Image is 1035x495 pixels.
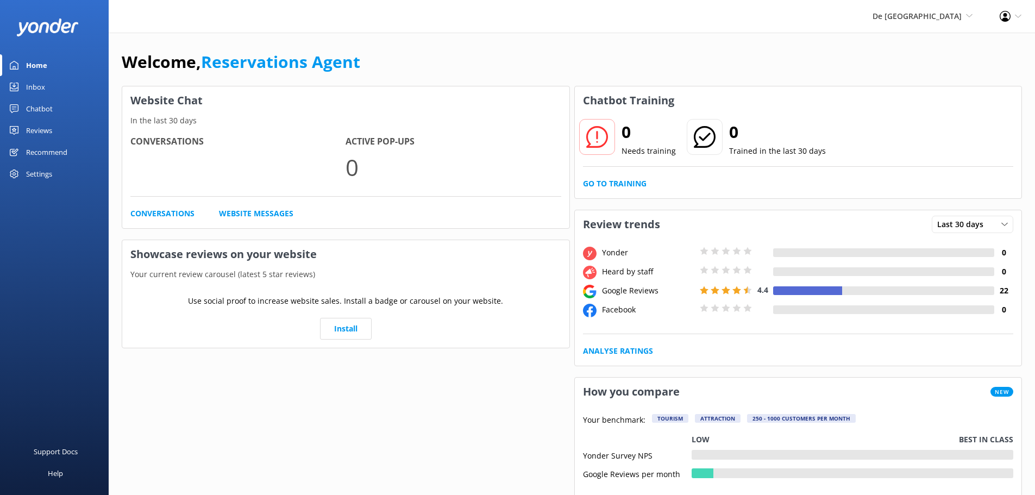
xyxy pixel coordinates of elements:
div: Inbox [26,76,45,98]
p: Best in class [959,434,1013,446]
div: Yonder [599,247,697,259]
a: Website Messages [219,208,293,220]
h1: Welcome, [122,49,360,75]
div: Google Reviews [599,285,697,297]
p: 0 [346,149,561,185]
div: Google Reviews per month [583,468,692,478]
h4: 0 [994,266,1013,278]
h3: How you compare [575,378,688,406]
p: In the last 30 days [122,115,569,127]
div: Settings [26,163,52,185]
img: yonder-white-logo.png [16,18,79,36]
p: Your benchmark: [583,414,645,427]
a: Go to Training [583,178,647,190]
h3: Review trends [575,210,668,239]
h4: Active Pop-ups [346,135,561,149]
h3: Showcase reviews on your website [122,240,569,268]
div: Yonder Survey NPS [583,450,692,460]
a: Analyse Ratings [583,345,653,357]
span: 4.4 [757,285,768,295]
div: Support Docs [34,441,78,462]
div: 250 - 1000 customers per month [747,414,856,423]
p: Use social proof to increase website sales. Install a badge or carousel on your website. [188,295,503,307]
div: Home [26,54,47,76]
span: Last 30 days [937,218,990,230]
h4: 22 [994,285,1013,297]
div: Facebook [599,304,697,316]
h3: Chatbot Training [575,86,682,115]
div: Recommend [26,141,67,163]
h4: 0 [994,247,1013,259]
p: Needs training [622,145,676,157]
div: Attraction [695,414,741,423]
p: Trained in the last 30 days [729,145,826,157]
p: Your current review carousel (latest 5 star reviews) [122,268,569,280]
div: Reviews [26,120,52,141]
div: Tourism [652,414,688,423]
h4: Conversations [130,135,346,149]
span: New [990,387,1013,397]
div: Heard by staff [599,266,697,278]
a: Conversations [130,208,195,220]
h2: 0 [729,119,826,145]
div: Chatbot [26,98,53,120]
h4: 0 [994,304,1013,316]
a: Install [320,318,372,340]
a: Reservations Agent [201,51,360,73]
p: Low [692,434,710,446]
div: Help [48,462,63,484]
span: De [GEOGRAPHIC_DATA] [873,11,962,21]
h2: 0 [622,119,676,145]
h3: Website Chat [122,86,569,115]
